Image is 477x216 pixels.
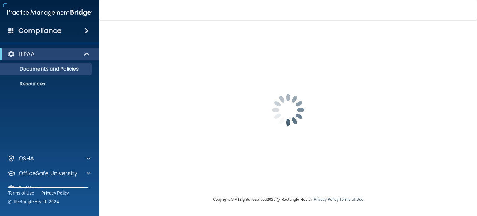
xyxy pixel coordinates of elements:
[19,50,34,58] p: HIPAA
[19,170,77,177] p: OfficeSafe University
[314,197,338,202] a: Privacy Policy
[7,155,90,162] a: OSHA
[8,190,34,196] a: Terms of Use
[19,185,42,192] p: Settings
[7,50,90,58] a: HIPAA
[7,185,90,192] a: Settings
[8,199,59,205] span: Ⓒ Rectangle Health 2024
[175,190,402,209] div: Copyright © All rights reserved 2025 @ Rectangle Health | |
[339,197,363,202] a: Terms of Use
[7,170,90,177] a: OfficeSafe University
[19,155,34,162] p: OSHA
[41,190,69,196] a: Privacy Policy
[4,66,89,72] p: Documents and Policies
[18,26,61,35] h4: Compliance
[4,81,89,87] p: Resources
[7,7,92,19] img: PMB logo
[257,79,319,141] img: spinner.e123f6fc.gif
